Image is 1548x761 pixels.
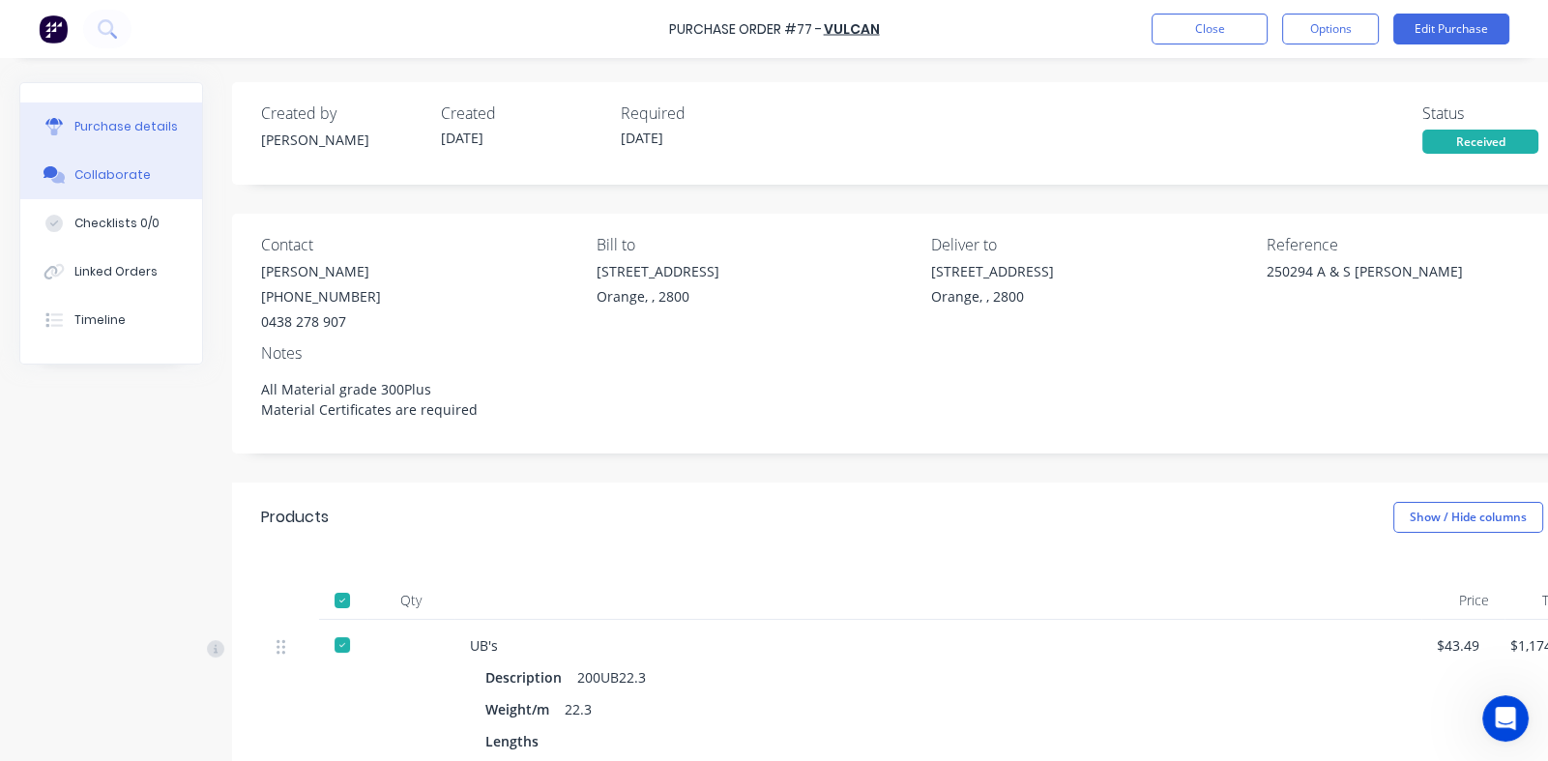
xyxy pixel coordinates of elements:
[931,233,1252,256] div: Deliver to
[261,233,582,256] div: Contact
[1393,502,1543,533] button: Show / Hide columns
[74,118,178,135] div: Purchase details
[261,286,381,307] div: [PHONE_NUMBER]
[485,663,577,691] div: Description
[470,635,1406,656] div: UB's
[74,215,160,232] div: Checklists 0/0
[367,581,454,620] div: Qty
[20,248,202,296] button: Linked Orders
[1267,261,1508,305] textarea: 250294 A & S [PERSON_NAME]
[261,130,425,150] div: [PERSON_NAME]
[441,102,605,125] div: Created
[261,506,329,529] div: Products
[261,261,381,281] div: [PERSON_NAME]
[20,102,202,151] button: Purchase details
[931,286,1054,307] div: Orange, , 2800
[597,233,918,256] div: Bill to
[1393,14,1509,44] button: Edit Purchase
[669,19,822,40] div: Purchase Order #77 -
[1421,581,1504,620] div: Price
[74,263,158,280] div: Linked Orders
[74,311,126,329] div: Timeline
[261,102,425,125] div: Created by
[1422,130,1538,154] div: Received
[1437,635,1479,656] div: $43.49
[39,15,68,44] img: Factory
[74,166,151,184] div: Collaborate
[597,261,719,281] div: [STREET_ADDRESS]
[597,286,719,307] div: Orange, , 2800
[1482,695,1529,742] iframe: Intercom live chat
[20,199,202,248] button: Checklists 0/0
[824,19,880,39] a: Vulcan
[931,261,1054,281] div: [STREET_ADDRESS]
[577,663,646,691] div: 200UB22.3
[485,695,565,723] div: Weight/m
[261,311,381,332] div: 0438 278 907
[20,151,202,199] button: Collaborate
[485,731,539,751] span: Lengths
[565,695,592,723] div: 22.3
[1152,14,1268,44] button: Close
[621,102,785,125] div: Required
[20,296,202,344] button: Timeline
[1282,14,1379,44] button: Options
